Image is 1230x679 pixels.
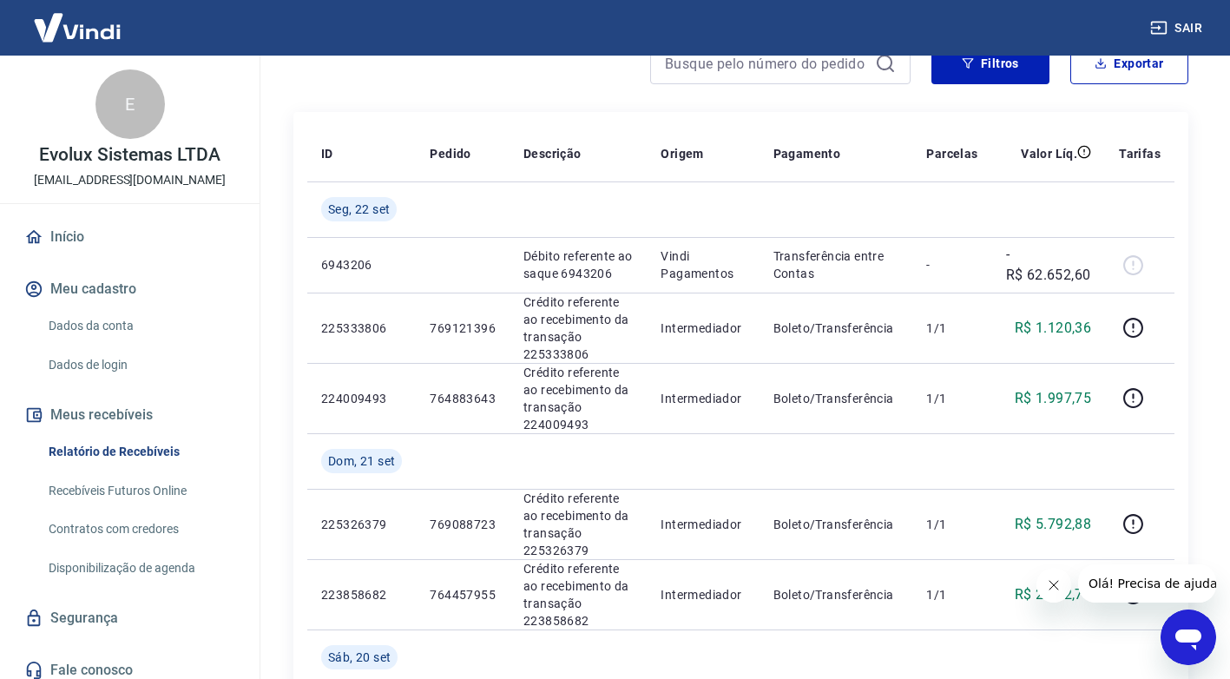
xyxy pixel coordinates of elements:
[42,347,239,383] a: Dados de login
[1015,388,1091,409] p: R$ 1.997,75
[926,516,977,533] p: 1/1
[926,145,977,162] p: Parcelas
[21,218,239,256] a: Início
[21,599,239,637] a: Segurança
[1006,244,1091,286] p: -R$ 62.652,60
[430,320,496,337] p: 769121396
[661,145,703,162] p: Origem
[661,516,745,533] p: Intermediador
[1036,568,1071,603] iframe: Fechar mensagem
[430,586,496,603] p: 764457955
[773,516,899,533] p: Boleto/Transferência
[773,145,841,162] p: Pagamento
[773,247,899,282] p: Transferência entre Contas
[430,390,496,407] p: 764883643
[523,364,633,433] p: Crédito referente ao recebimento da transação 224009493
[321,256,402,274] p: 6943206
[42,550,239,586] a: Disponibilização de agenda
[1070,43,1188,84] button: Exportar
[21,1,134,54] img: Vindi
[321,586,402,603] p: 223858682
[321,145,333,162] p: ID
[1015,514,1091,535] p: R$ 5.792,88
[42,308,239,344] a: Dados da conta
[1119,145,1161,162] p: Tarifas
[39,146,220,164] p: Evolux Sistemas LTDA
[328,452,395,470] span: Dom, 21 set
[1015,318,1091,339] p: R$ 1.120,36
[21,396,239,434] button: Meus recebíveis
[523,490,633,559] p: Crédito referente ao recebimento da transação 225326379
[926,256,977,274] p: -
[430,145,470,162] p: Pedido
[931,43,1049,84] button: Filtros
[665,50,868,76] input: Busque pelo número do pedido
[21,270,239,308] button: Meu cadastro
[523,293,633,363] p: Crédito referente ao recebimento da transação 225333806
[1021,145,1077,162] p: Valor Líq.
[10,12,146,26] span: Olá! Precisa de ajuda?
[661,320,745,337] p: Intermediador
[1015,584,1091,605] p: R$ 2.842,75
[321,516,402,533] p: 225326379
[926,586,977,603] p: 1/1
[523,560,633,630] p: Crédito referente ao recebimento da transação 223858682
[328,201,390,218] span: Seg, 22 set
[321,320,402,337] p: 225333806
[773,320,899,337] p: Boleto/Transferência
[523,247,633,282] p: Débito referente ao saque 6943206
[523,145,582,162] p: Descrição
[661,390,745,407] p: Intermediador
[1161,610,1216,665] iframe: Botão para abrir a janela de mensagens
[34,171,226,189] p: [EMAIL_ADDRESS][DOMAIN_NAME]
[321,390,402,407] p: 224009493
[773,390,899,407] p: Boleto/Transferência
[773,586,899,603] p: Boleto/Transferência
[661,247,745,282] p: Vindi Pagamentos
[42,511,239,547] a: Contratos com credores
[1078,564,1216,603] iframe: Mensagem da empresa
[661,586,745,603] p: Intermediador
[42,473,239,509] a: Recebíveis Futuros Online
[926,390,977,407] p: 1/1
[328,649,391,666] span: Sáb, 20 set
[42,434,239,470] a: Relatório de Recebíveis
[1147,12,1209,44] button: Sair
[95,69,165,139] div: E
[430,516,496,533] p: 769088723
[926,320,977,337] p: 1/1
